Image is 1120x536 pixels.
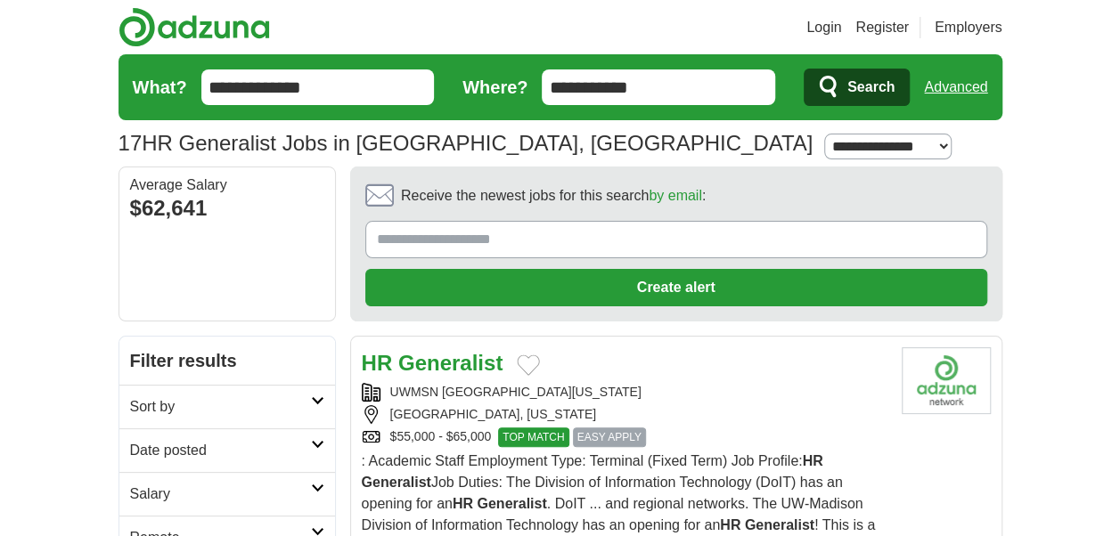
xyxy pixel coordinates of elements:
[362,475,431,490] strong: Generalist
[720,517,740,532] strong: HR
[935,17,1002,38] a: Employers
[130,396,311,418] h2: Sort by
[119,337,335,385] h2: Filter results
[477,496,546,511] strong: Generalist
[462,74,527,101] label: Where?
[498,427,568,447] span: TOP MATCH
[362,427,887,447] div: $55,000 - $65,000
[902,347,991,414] img: Company logo
[924,69,987,105] a: Advanced
[847,69,895,105] span: Search
[855,17,909,38] a: Register
[573,427,646,447] span: EASY APPLY
[119,7,270,47] img: Adzuna logo
[130,192,324,224] div: $62,641
[649,188,702,203] a: by email
[362,383,887,402] div: UWMSN [GEOGRAPHIC_DATA][US_STATE]
[365,269,987,306] button: Create alert
[119,131,813,155] h1: HR Generalist Jobs in [GEOGRAPHIC_DATA], [GEOGRAPHIC_DATA]
[133,74,187,101] label: What?
[804,69,910,106] button: Search
[119,472,335,516] a: Salary
[362,351,393,375] strong: HR
[119,385,335,428] a: Sort by
[806,17,841,38] a: Login
[803,453,823,468] strong: HR
[745,517,814,532] strong: Generalist
[398,351,503,375] strong: Generalist
[130,178,324,192] div: Average Salary
[401,185,706,207] span: Receive the newest jobs for this search :
[362,405,887,424] div: [GEOGRAPHIC_DATA], [US_STATE]
[517,354,540,376] button: Add to favorite jobs
[119,127,143,159] span: 17
[119,428,335,472] a: Date posted
[362,351,503,375] a: HR Generalist
[130,483,311,505] h2: Salary
[453,496,473,511] strong: HR
[130,440,311,461] h2: Date posted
